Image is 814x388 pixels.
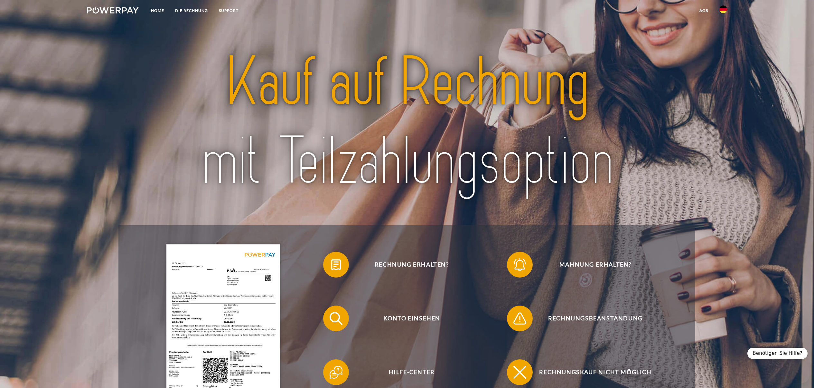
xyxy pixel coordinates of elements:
img: qb_bill.svg [328,257,344,273]
button: Rechnungsbeanstandung [507,306,674,331]
img: qb_bell.svg [512,257,528,273]
img: qb_search.svg [328,310,344,326]
button: Rechnungskauf nicht möglich [507,359,674,385]
span: Rechnungsbeanstandung [517,306,674,331]
img: qb_close.svg [512,364,528,380]
span: Hilfe-Center [333,359,491,385]
img: qb_warning.svg [512,310,528,326]
button: Mahnung erhalten? [507,252,674,278]
a: agb [694,5,714,16]
span: Mahnung erhalten? [517,252,674,278]
div: Benötigen Sie Hilfe? [747,348,808,359]
span: Konto einsehen [333,306,491,331]
img: qb_help.svg [328,364,344,380]
button: Rechnung erhalten? [323,252,491,278]
img: title-powerpay_de.svg [152,39,662,205]
img: de [719,5,727,13]
span: Rechnungskauf nicht möglich [517,359,674,385]
iframe: Schaltfläche zum Öffnen des Messaging-Fensters [788,362,809,383]
img: logo-powerpay-white.svg [87,7,139,14]
button: Hilfe-Center [323,359,491,385]
a: DIE RECHNUNG [170,5,213,16]
button: Konto einsehen [323,306,491,331]
a: SUPPORT [213,5,244,16]
span: Rechnung erhalten? [333,252,491,278]
a: Home [145,5,170,16]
